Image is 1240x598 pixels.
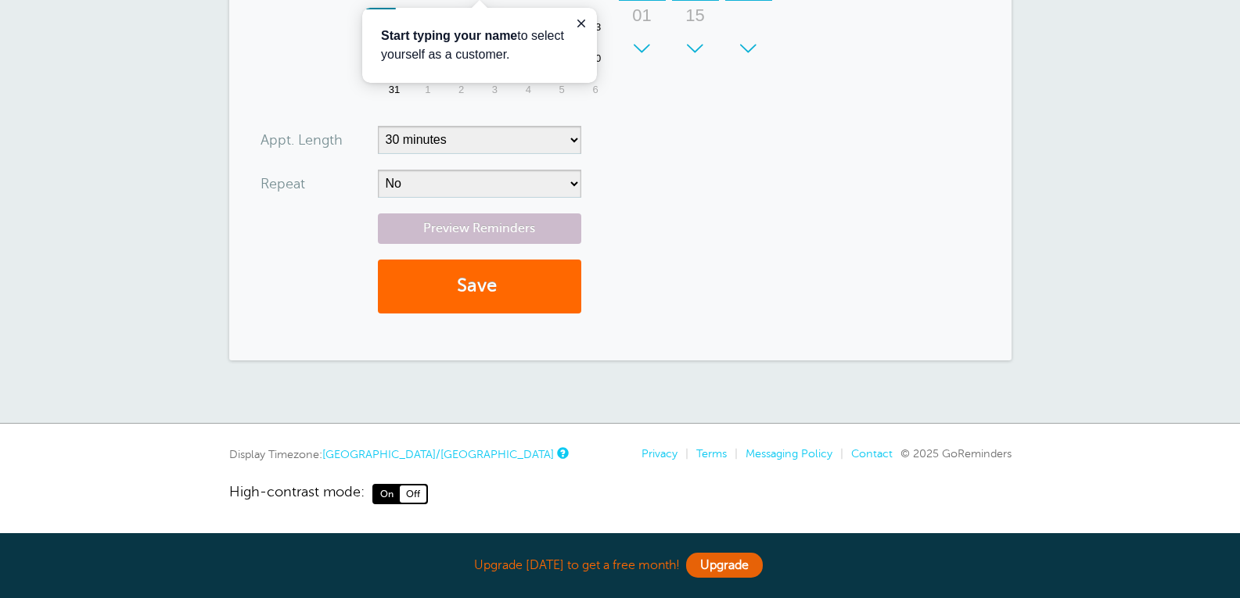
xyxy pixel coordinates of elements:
li: | [727,447,738,460]
span: On [374,485,400,503]
a: Preview Reminders [378,213,581,244]
div: 31 [378,74,412,106]
div: 30 [677,31,714,63]
iframe: tooltip [362,8,597,83]
div: 2 [444,74,478,106]
a: High-contrast mode: On Off [229,484,1012,504]
div: Tuesday, September 2 [444,74,478,106]
a: Privacy [642,447,678,460]
div: 6 [579,74,613,106]
a: Terms [696,447,727,460]
div: 3 [478,74,512,106]
div: 1 [411,74,444,106]
span: High-contrast mode: [229,484,365,504]
div: 02 [624,31,661,63]
div: Friday, September 5 [545,74,579,106]
div: Display Timezone: [229,447,566,461]
a: Upgrade [686,553,763,578]
div: Saturday, September 6 [579,74,613,106]
a: This is the timezone being used to display dates and times to you on this device. Click the timez... [557,448,566,458]
div: Monday, September 1 [411,74,444,106]
li: | [832,447,843,460]
span: Off [400,485,426,503]
a: Contact [851,447,893,460]
span: © 2025 GoReminders [900,447,1012,460]
div: Wednesday, September 3 [478,74,512,106]
div: Sunday, August 31 [378,74,412,106]
label: Repeat [261,177,305,191]
div: Thursday, September 4 [512,74,545,106]
div: Upgrade [DATE] to get a free month! [229,549,1012,582]
li: | [678,447,688,460]
div: 5 [545,74,579,106]
a: Messaging Policy [746,447,832,460]
button: Save [378,260,581,313]
a: [GEOGRAPHIC_DATA]/[GEOGRAPHIC_DATA] [322,448,554,460]
div: 4 [512,74,545,106]
label: Appt. Length [261,133,343,147]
